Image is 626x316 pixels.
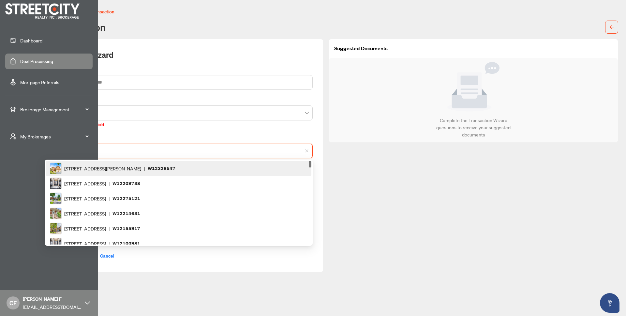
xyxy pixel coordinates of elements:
img: IMG-W12214631_1.jpg [50,208,61,219]
span: close [305,149,309,153]
p: W12275121 [112,195,140,202]
a: Deal Processing [20,58,53,64]
img: IMG-W12155917_1.jpg [50,223,61,234]
article: Suggested Documents [334,44,388,53]
span: | [109,240,110,247]
span: Brokerage Management [20,106,88,113]
img: IMG-W12328547_1.jpg [50,163,61,174]
span: Add Transaction [81,9,114,15]
img: IMG-W12209738_1.jpg [50,178,61,189]
span: [STREET_ADDRESS] [64,195,106,202]
label: Primary Agent [45,68,313,75]
span: [STREET_ADDRESS] [64,180,106,187]
span: Cancel [100,251,114,261]
button: Open asap [600,293,619,313]
p: W12328547 [148,165,175,172]
label: MLS Number [45,136,313,143]
div: Complete the Transaction Wizard questions to receive your suggested documents [429,117,518,138]
span: | [109,210,110,217]
span: | [109,225,110,232]
span: [STREET_ADDRESS] [64,225,106,232]
span: [STREET_ADDRESS] [64,210,106,217]
span: user-switch [10,133,16,140]
a: Mortgage Referrals [20,79,59,85]
p: W12100981 [112,240,140,247]
span: | [109,195,110,202]
span: [STREET_ADDRESS][PERSON_NAME] [64,165,141,172]
span: [PERSON_NAME] F [23,295,82,303]
p: W12155917 [112,225,140,232]
span: [EMAIL_ADDRESS][DOMAIN_NAME] [23,303,82,310]
label: Transaction Type [45,98,313,105]
img: logo [5,3,80,19]
p: W12214631 [112,210,140,217]
span: arrow-left [609,25,614,29]
img: Null State Icon [447,62,499,112]
span: [STREET_ADDRESS] [64,240,106,247]
span: | [144,165,145,172]
button: Cancel [95,250,120,261]
p: W12209738 [112,180,140,187]
span: CF [9,298,17,308]
a: Dashboard [20,38,42,43]
span: | [109,180,110,187]
img: IMG-W12100981_1.jpg [50,238,61,249]
span: My Brokerages [20,133,88,140]
img: IMG-W12275121_1.jpg [50,193,61,204]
